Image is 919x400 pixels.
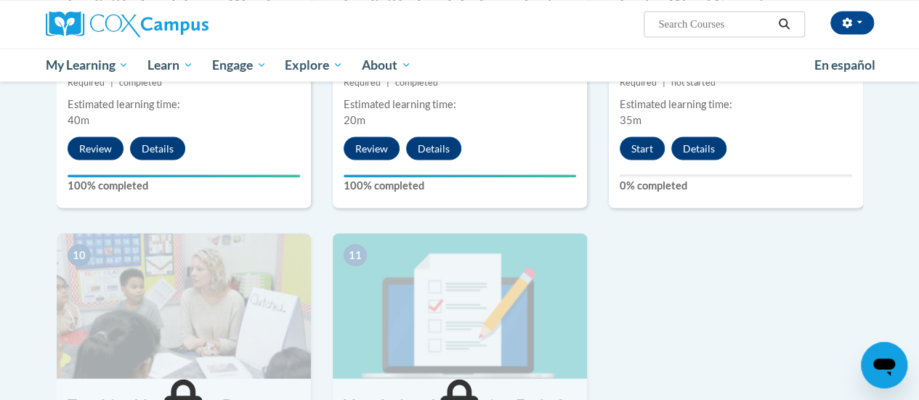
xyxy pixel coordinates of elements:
label: 100% completed [68,177,300,193]
span: 11 [344,244,367,266]
span: Required [620,76,657,87]
span: | [110,76,113,87]
span: 35m [620,113,641,126]
button: Details [130,136,185,160]
span: My Learning [45,56,129,73]
span: Engage [212,56,267,73]
a: Learn [138,48,203,81]
button: Details [406,136,461,160]
span: completed [119,76,162,87]
img: Cox Campus [46,11,209,37]
button: Start [620,136,665,160]
button: Search [773,15,795,33]
span: | [663,76,665,87]
iframe: Button to launch messaging window [861,342,907,388]
span: 10 [68,244,91,266]
span: | [386,76,389,87]
span: 40m [68,113,89,126]
div: Your progress [68,174,300,177]
span: En español [814,57,875,72]
button: Details [671,136,726,160]
span: 20m [344,113,365,126]
input: Search Courses [657,15,773,33]
button: Review [68,136,124,160]
img: Course Image [333,233,587,378]
a: Cox Campus [46,11,307,37]
span: Required [344,76,381,87]
a: Engage [203,48,276,81]
span: About [362,56,411,73]
a: My Learning [36,48,139,81]
button: Account Settings [830,11,874,34]
a: En español [805,49,885,80]
div: Main menu [35,48,885,81]
span: Required [68,76,105,87]
a: About [352,48,421,81]
label: 100% completed [344,177,576,193]
span: completed [395,76,438,87]
div: Your progress [344,174,576,177]
label: 0% completed [620,177,852,193]
div: Estimated learning time: [620,96,852,112]
span: Learn [147,56,193,73]
span: Explore [285,56,343,73]
span: not started [671,76,716,87]
div: Estimated learning time: [68,96,300,112]
div: Estimated learning time: [344,96,576,112]
a: Explore [275,48,352,81]
img: Course Image [57,233,311,378]
button: Review [344,136,400,160]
